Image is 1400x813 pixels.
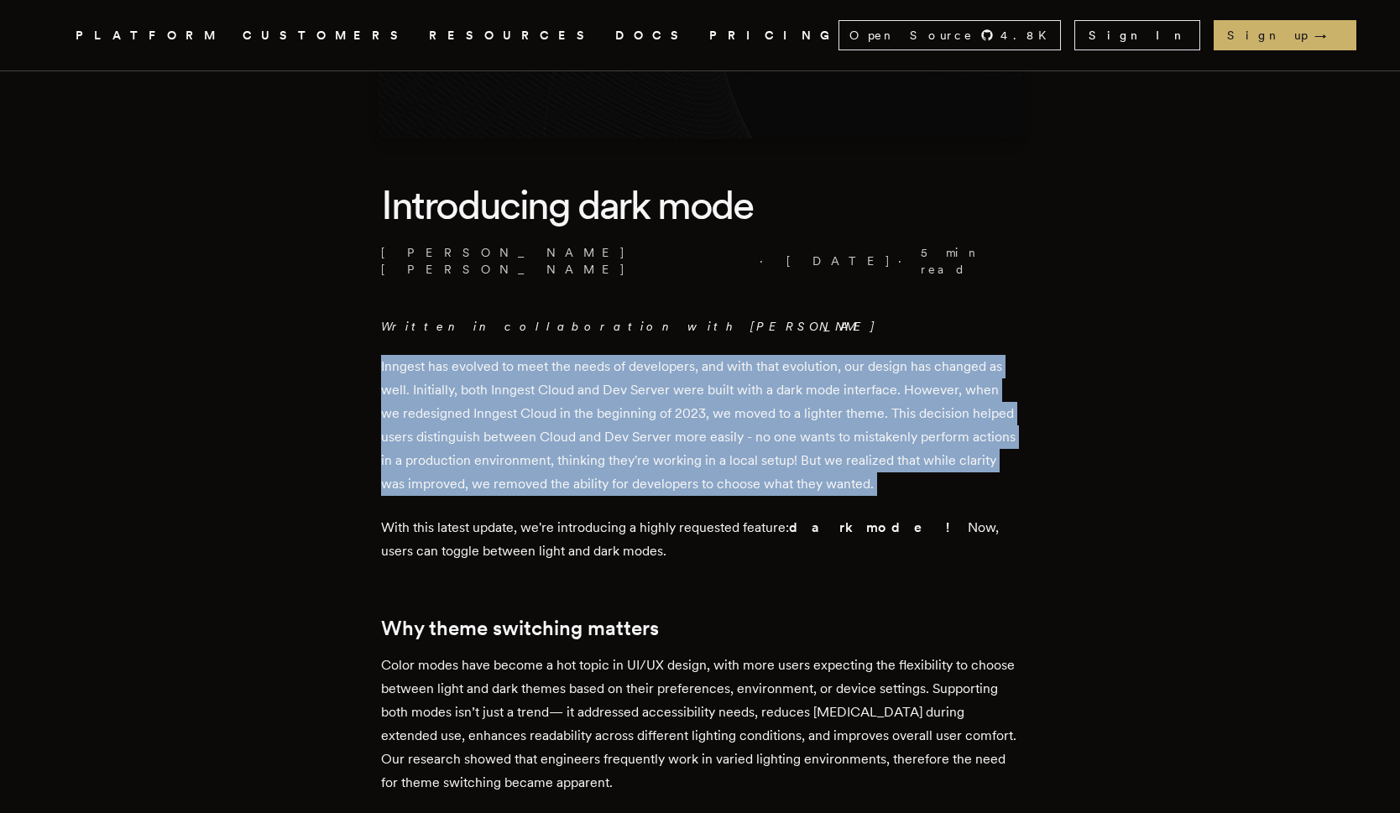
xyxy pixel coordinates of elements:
strong: dark mode! [789,519,968,535]
a: DOCS [615,25,689,46]
em: Written in collaboration with [PERSON_NAME] [381,320,884,333]
h1: Introducing dark mode [381,179,1019,231]
button: PLATFORM [76,25,222,46]
p: Inngest has evolved to meet the needs of developers, and with that evolution, our design has chan... [381,355,1019,496]
span: [DATE] [782,253,891,269]
p: · · [381,244,1019,278]
a: Sign up [1214,20,1356,50]
span: 5 min read [921,244,1009,278]
h2: Why theme switching matters [381,617,1019,640]
span: Open Source [849,27,974,44]
a: PRICING [709,25,838,46]
a: CUSTOMERS [243,25,409,46]
button: RESOURCES [429,25,595,46]
span: 4.8 K [1000,27,1057,44]
a: [PERSON_NAME] [PERSON_NAME] [381,244,753,278]
span: → [1314,27,1343,44]
p: Color modes have become a hot topic in UI/UX design, with more users expecting the flexibility to... [381,654,1019,795]
a: Sign In [1074,20,1200,50]
p: With this latest update, we're introducing a highly requested feature: Now, users can toggle betw... [381,516,1019,563]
